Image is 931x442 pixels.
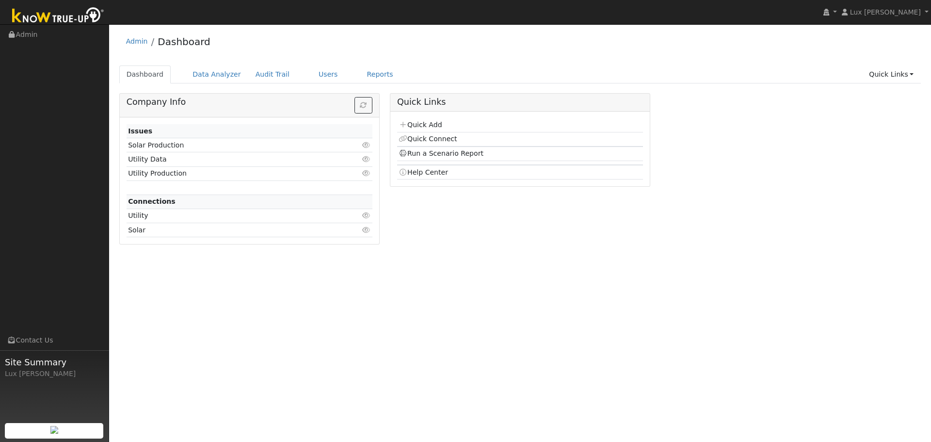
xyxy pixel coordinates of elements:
[862,65,921,83] a: Quick Links
[127,166,333,180] td: Utility Production
[399,149,483,157] a: Run a Scenario Report
[362,156,371,163] i: Click to view
[311,65,345,83] a: Users
[362,227,371,233] i: Click to view
[128,127,152,135] strong: Issues
[185,65,248,83] a: Data Analyzer
[397,97,643,107] h5: Quick Links
[127,152,333,166] td: Utility Data
[399,121,442,129] a: Quick Add
[362,142,371,148] i: Click to view
[248,65,297,83] a: Audit Trail
[362,170,371,177] i: Click to view
[399,168,448,176] a: Help Center
[50,426,58,434] img: retrieve
[126,37,148,45] a: Admin
[399,135,457,143] a: Quick Connect
[127,138,333,152] td: Solar Production
[128,197,176,205] strong: Connections
[5,369,104,379] div: Lux [PERSON_NAME]
[850,8,921,16] span: Lux [PERSON_NAME]
[360,65,401,83] a: Reports
[119,65,171,83] a: Dashboard
[362,212,371,219] i: Click to view
[127,97,372,107] h5: Company Info
[7,5,109,27] img: Know True-Up
[127,223,333,237] td: Solar
[158,36,210,48] a: Dashboard
[127,209,333,223] td: Utility
[5,356,104,369] span: Site Summary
